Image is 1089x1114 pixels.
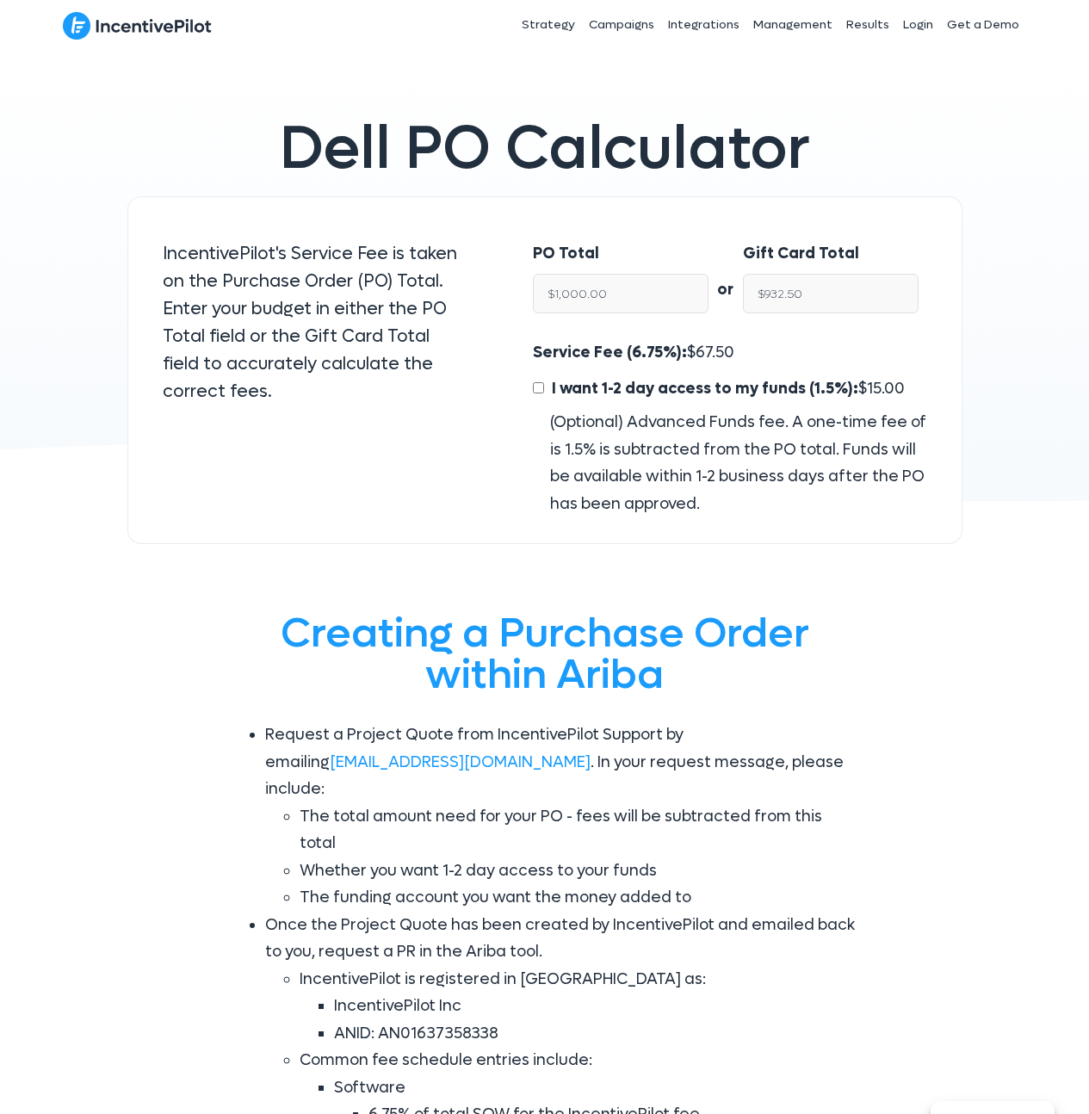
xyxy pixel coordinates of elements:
a: Management [746,3,839,46]
label: PO Total [533,240,599,268]
li: Whether you want 1-2 day access to your funds [300,857,859,885]
li: The funding account you want the money added to [300,884,859,912]
span: Dell PO Calculator [280,109,810,188]
span: I want 1-2 day access to my funds (1.5%): [552,379,858,399]
li: IncentivePilot is registered in [GEOGRAPHIC_DATA] as: [300,966,859,1048]
li: Request a Project Quote from IncentivePilot Support by emailing . In your request message, please... [265,721,859,912]
a: Integrations [661,3,746,46]
div: $ [533,339,926,517]
a: Campaigns [582,3,661,46]
div: or [708,240,743,304]
span: $ [548,379,905,399]
span: 15.00 [867,379,905,399]
p: IncentivePilot's Service Fee is taken on the Purchase Order (PO) Total. Enter your budget in eith... [163,240,465,405]
li: The total amount need for your PO - fees will be subtracted from this total [300,803,859,857]
a: [EMAIL_ADDRESS][DOMAIN_NAME] [330,752,591,772]
a: Get a Demo [940,3,1026,46]
label: Gift Card Total [743,240,859,268]
li: IncentivePilot Inc [334,993,859,1020]
span: 67.50 [696,343,734,362]
span: Creating a Purchase Order within Ariba [281,606,809,702]
span: Service Fee (6.75%): [533,343,687,362]
a: Results [839,3,896,46]
a: Strategy [515,3,582,46]
li: ANID: AN01637358338 [334,1020,859,1048]
div: (Optional) Advanced Funds fee. A one-time fee of is 1.5% is subtracted from the PO total. Funds w... [533,409,926,517]
a: Login [896,3,940,46]
input: I want 1-2 day access to my funds (1.5%):$15.00 [533,382,544,393]
img: IncentivePilot [63,11,212,40]
nav: Header Menu [397,3,1027,46]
